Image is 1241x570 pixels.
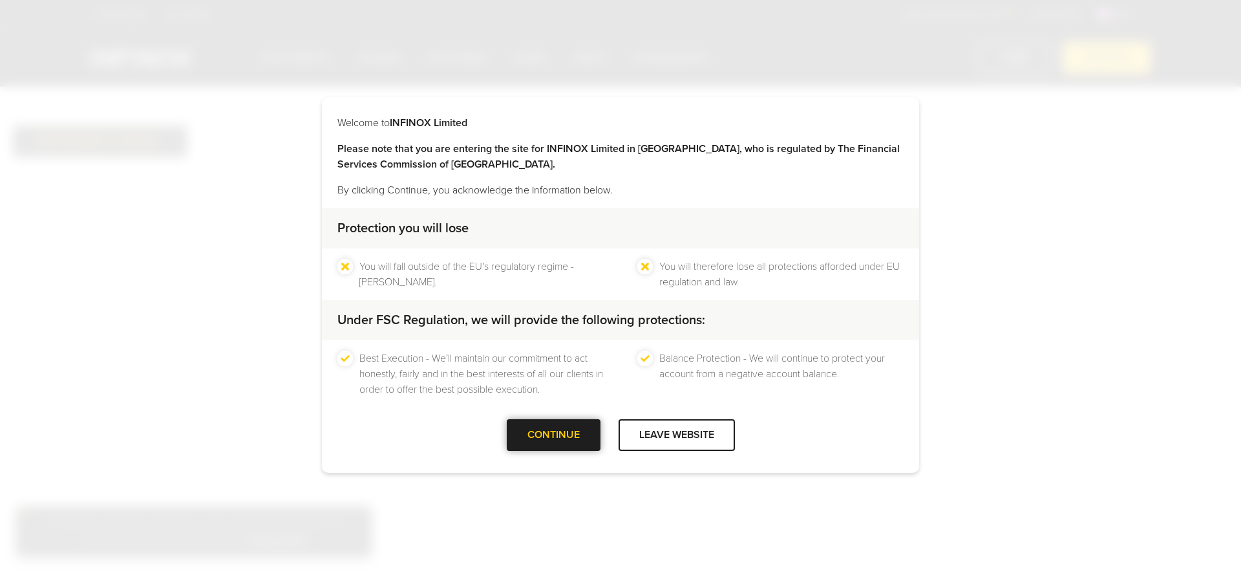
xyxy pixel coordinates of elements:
[659,351,904,397] li: Balance Protection - We will continue to protect your account from a negative account balance.
[390,116,467,129] strong: INFINOX Limited
[359,259,604,290] li: You will fall outside of the EU's regulatory regime - [PERSON_NAME].
[337,142,900,171] strong: Please note that you are entering the site for INFINOX Limited in [GEOGRAPHIC_DATA], who is regul...
[337,221,469,236] strong: Protection you will lose
[619,419,735,451] div: LEAVE WEBSITE
[359,351,604,397] li: Best Execution - We’ll maintain our commitment to act honestly, fairly and in the best interests ...
[507,419,600,451] div: CONTINUE
[659,259,904,290] li: You will therefore lose all protections afforded under EU regulation and law.
[337,182,904,198] p: By clicking Continue, you acknowledge the information below.
[337,115,904,131] p: Welcome to
[337,312,705,328] strong: Under FSC Regulation, we will provide the following protections:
